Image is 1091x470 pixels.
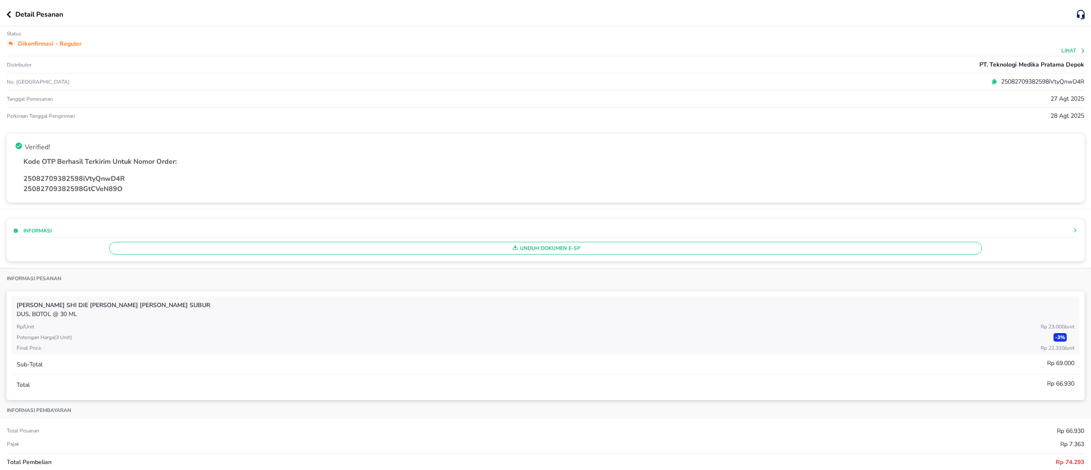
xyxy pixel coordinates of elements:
p: [PERSON_NAME] SHI DIE [PERSON_NAME] [PERSON_NAME] subur [17,301,1074,310]
p: Perkiraan Tanggal Pengiriman [7,113,75,119]
p: Rp/Unit [17,323,34,331]
p: 28 Agt 2025 [1051,111,1084,120]
p: No. [GEOGRAPHIC_DATA] [7,78,366,85]
p: Rp 7.363 [1060,440,1084,449]
p: PT. Teknologi Medika Pratama Depok [979,60,1084,69]
p: Distributor [7,61,32,68]
p: Informasi pembayaran [7,407,71,414]
p: Total Pembelian [7,458,52,467]
p: Status [7,30,21,37]
p: Potongan harga ( 3 Unit ) [17,334,72,341]
p: DUS, BOTOL @ 30 ML [17,310,1074,319]
p: Pajak [7,441,19,447]
p: 25082709382598iVtyQnwD4R [997,77,1084,86]
button: Lihat [1062,48,1086,54]
p: Kode OTP Berhasil Terkirim Untuk Nomor Order: [23,157,1076,167]
span: / Unit [1065,345,1074,351]
p: Informasi Pesanan [7,275,61,282]
p: Rp 23.000 [1041,323,1074,331]
p: Rp 74.293 [1056,458,1084,467]
p: 27 Agt 2025 [1051,94,1084,103]
p: 25082709382598iVtyQnwD4R [23,174,1076,184]
span: / Unit [1065,323,1074,330]
p: Rp 66.930 [1047,379,1074,388]
p: Total [17,380,30,389]
p: Rp 69.000 [1047,359,1074,368]
button: Unduh Dokumen e-SP [109,242,982,255]
p: Tanggal pemesanan [7,96,53,102]
p: Total pesanan [7,427,39,434]
button: Informasi [13,227,52,235]
p: Sub-Total [17,360,43,369]
p: Rp 22.310 [1041,344,1074,352]
span: Unduh Dokumen e-SP [113,243,978,254]
p: Dikonfirmasi - Reguler [18,39,81,48]
p: Informasi [23,227,52,235]
p: Detail Pesanan [15,9,63,20]
p: - 3 % [1053,333,1067,342]
p: Final Price [17,344,41,352]
p: Verified! [25,142,50,152]
p: Rp 66.930 [1057,426,1084,435]
p: 25082709382598GtCVeN89O [23,184,1076,194]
